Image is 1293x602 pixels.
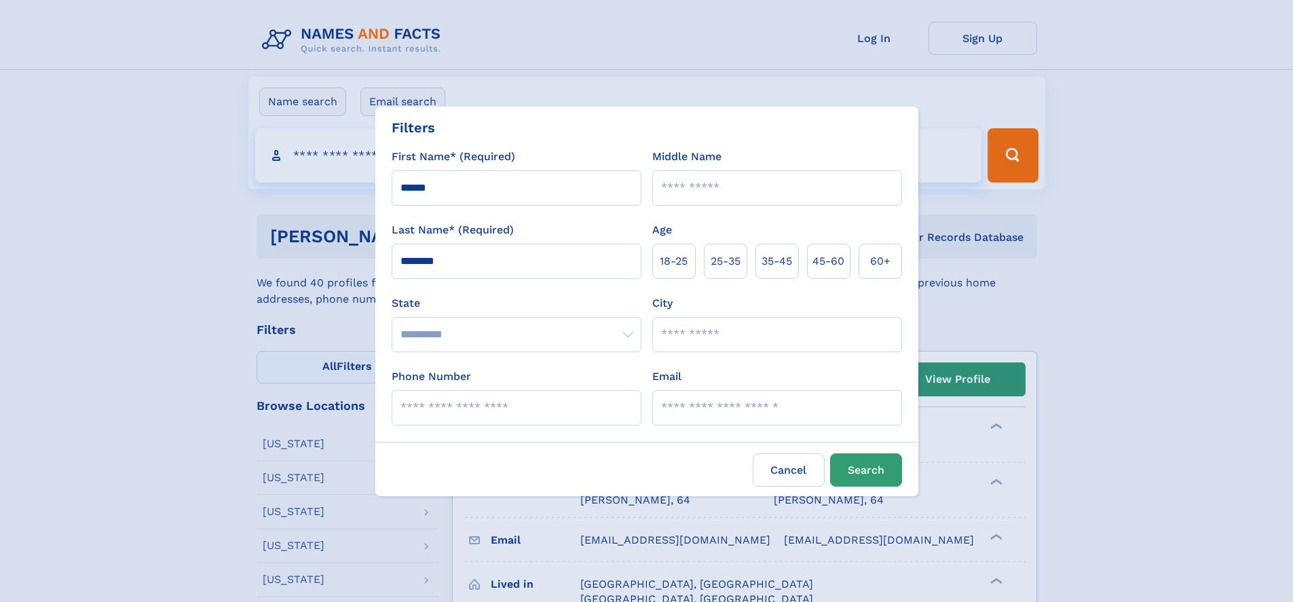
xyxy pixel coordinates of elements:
label: City [652,295,673,312]
span: 35‑45 [762,253,792,269]
label: Email [652,369,681,385]
label: Middle Name [652,149,722,165]
div: Filters [392,117,435,138]
label: Last Name* (Required) [392,222,514,238]
label: State [392,295,641,312]
label: Age [652,222,672,238]
label: First Name* (Required) [392,149,515,165]
label: Cancel [753,453,825,487]
label: Phone Number [392,369,471,385]
span: 25‑35 [711,253,741,269]
button: Search [830,453,902,487]
span: 60+ [870,253,891,269]
span: 18‑25 [660,253,688,269]
span: 45‑60 [812,253,844,269]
